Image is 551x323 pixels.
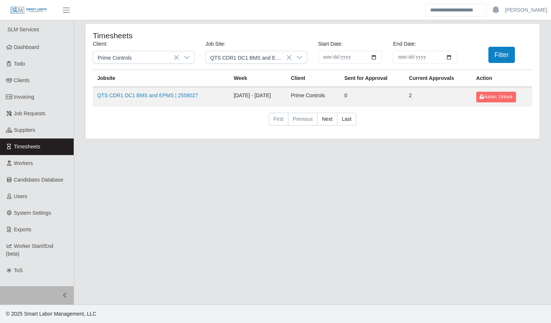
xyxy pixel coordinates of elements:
span: Users [14,193,28,199]
button: Filter [488,47,515,63]
td: Prime Controls [287,87,340,106]
span: QTS CDR1 DC1 BMS and EPMS [206,51,292,63]
td: 2 [404,87,471,106]
span: Suppliers [14,127,35,133]
td: [DATE] - [DATE] [229,87,287,106]
span: Dashboard [14,44,39,50]
th: Client [287,70,340,87]
button: Admin: Unlock [476,92,516,102]
th: Action [472,70,532,87]
span: Exports [14,227,31,232]
a: Next [317,113,337,126]
span: Candidates Database [14,177,64,183]
span: Todo [14,61,25,67]
a: QTS CDR1 DC1 BMS and EPMS | 2558027 [97,92,198,98]
label: Client: [93,40,108,48]
img: SLM Logo [10,6,47,14]
span: Prime Controls [93,51,179,63]
td: 0 [340,87,404,106]
a: Last [337,113,356,126]
span: Invoicing [14,94,34,100]
th: Jobsite [93,70,229,87]
label: Job Site: [206,40,225,48]
span: Worker Start/End (beta) [6,243,53,257]
span: ToS [14,267,23,273]
input: Search [425,4,487,17]
span: System Settings [14,210,51,216]
span: Job Requests [14,110,46,116]
h4: Timesheets [93,31,270,40]
label: End Date: [393,40,416,48]
th: Week [229,70,287,87]
span: SLM Services [7,27,39,32]
span: Clients [14,77,30,83]
nav: pagination [93,113,532,132]
label: Start Date: [318,40,343,48]
th: Current Approvals [404,70,471,87]
a: [PERSON_NAME] [505,6,547,14]
span: Timesheets [14,144,41,150]
th: Sent for Approval [340,70,404,87]
span: Workers [14,160,33,166]
span: Admin: Unlock [480,94,513,99]
span: © 2025 Smart Labor Management, LLC [6,311,96,317]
